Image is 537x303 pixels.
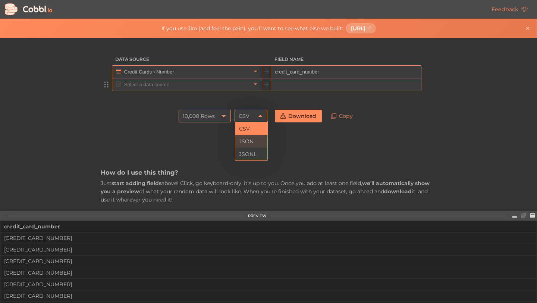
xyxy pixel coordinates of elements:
[112,53,262,66] h3: Data Source
[351,25,365,31] span: [URL]
[326,110,358,122] a: Copy
[271,53,421,66] h3: Field Name
[346,24,376,33] a: [URL]
[122,78,251,91] input: Select a data source
[523,24,532,33] button: Close banner
[384,188,412,195] strong: download
[101,168,436,177] h3: How do I use this thing?
[0,235,537,241] div: [CREDIT_CARD_NUMBER]
[486,3,533,16] a: Feedback
[0,247,537,253] div: [CREDIT_CARD_NUMBER]
[0,281,537,287] div: [CREDIT_CARD_NUMBER]
[183,110,215,122] div: 10,000 Rows
[122,66,251,78] input: Select a data source
[235,135,267,148] li: JSON
[0,270,537,276] div: [CREDIT_CARD_NUMBER]
[4,221,533,232] div: credit_card_number
[235,148,267,160] li: JSONL
[235,122,267,135] li: CSV
[248,214,266,218] div: PREVIEW
[239,110,249,122] div: CSV
[112,180,161,187] strong: start adding fields
[161,25,343,31] span: If you use Jira (and feel the pain), you'll want to see what else we built:
[0,258,537,264] div: [CREDIT_CARD_NUMBER]
[0,293,537,299] div: [CREDIT_CARD_NUMBER]
[101,179,436,204] p: Just above! Click, go keyboard-only, it's up to you. Once you add at least one field, of what you...
[275,110,322,122] a: Download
